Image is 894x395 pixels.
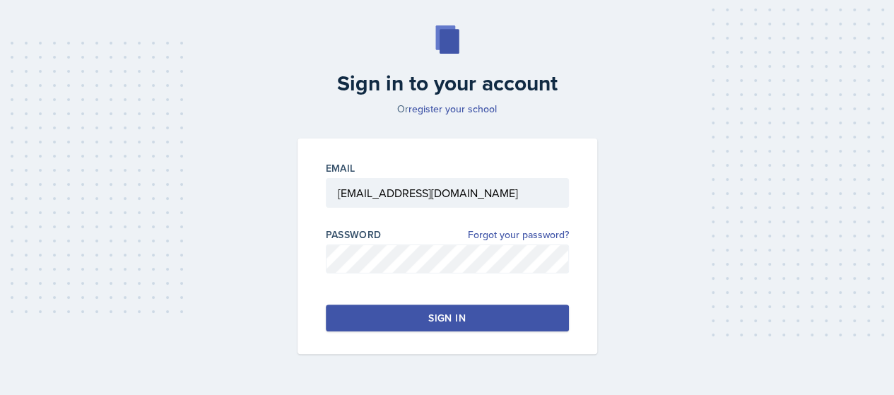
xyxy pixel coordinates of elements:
[408,102,497,116] a: register your school
[468,228,569,242] a: Forgot your password?
[289,102,606,116] p: Or
[326,228,382,242] label: Password
[326,161,355,175] label: Email
[289,71,606,96] h2: Sign in to your account
[326,178,569,208] input: Email
[428,311,465,325] div: Sign in
[326,305,569,331] button: Sign in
